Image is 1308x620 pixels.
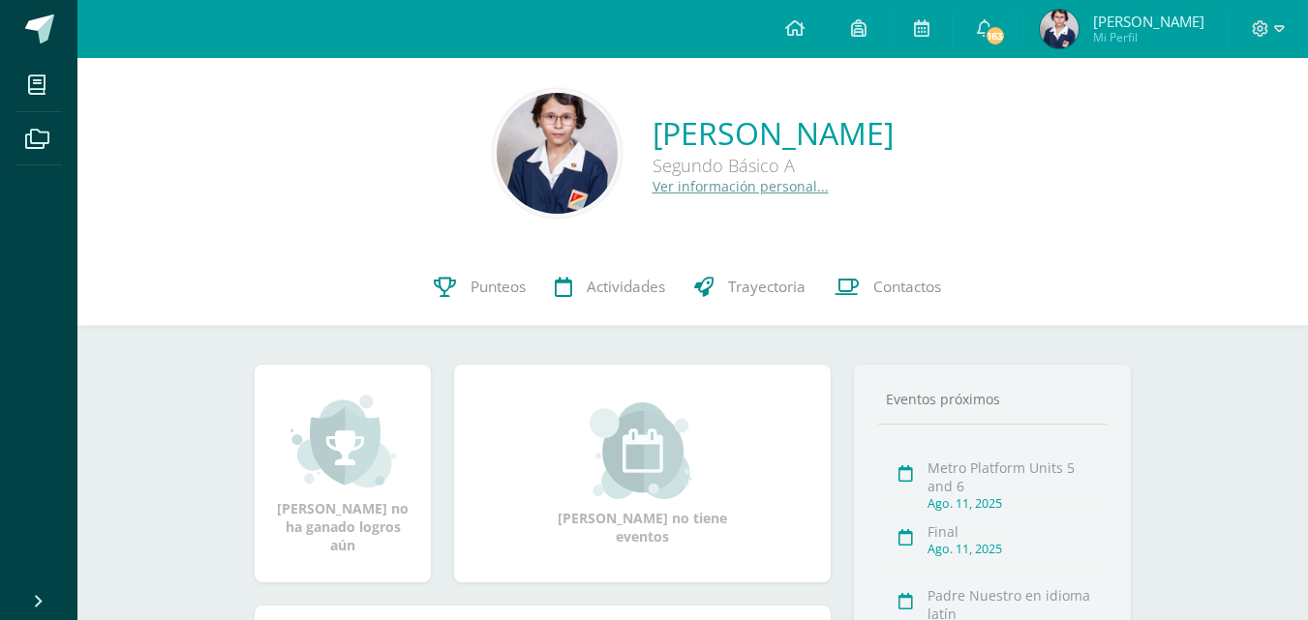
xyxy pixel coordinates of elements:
[1093,12,1204,31] span: [PERSON_NAME]
[290,393,396,489] img: achievement_small.png
[540,249,680,326] a: Actividades
[419,249,540,326] a: Punteos
[873,277,941,297] span: Contactos
[653,112,894,154] a: [PERSON_NAME]
[590,402,695,499] img: event_small.png
[1093,29,1204,45] span: Mi Perfil
[928,541,1101,557] div: Ago. 11, 2025
[928,458,1101,495] div: Metro Platform Units 5 and 6
[878,390,1107,408] div: Eventos próximos
[471,277,526,297] span: Punteos
[546,402,740,546] div: [PERSON_NAME] no tiene eventos
[274,393,411,554] div: [PERSON_NAME] no ha ganado logros aún
[928,495,1101,512] div: Ago. 11, 2025
[928,522,1101,541] div: Final
[985,25,1006,46] span: 163
[728,277,806,297] span: Trayectoria
[587,277,665,297] span: Actividades
[680,249,820,326] a: Trayectoria
[653,154,894,177] div: Segundo Básico A
[1040,10,1079,48] img: b90f1df6fc25fb5e34771a8391bccaed.png
[497,93,618,214] img: f730a9d52a64fd8017ae0ca135333150.png
[820,249,956,326] a: Contactos
[653,177,829,195] a: Ver información personal...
